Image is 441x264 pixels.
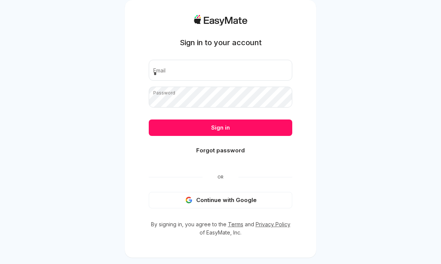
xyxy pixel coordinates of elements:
button: Continue with Google [149,192,292,208]
a: Terms [228,221,243,227]
p: By signing in, you agree to the and of EasyMate, Inc. [149,220,292,237]
span: Or [203,174,238,180]
h1: Sign in to your account [180,37,262,48]
a: Privacy Policy [256,221,290,227]
button: Forgot password [149,142,292,159]
button: Sign in [149,119,292,136]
